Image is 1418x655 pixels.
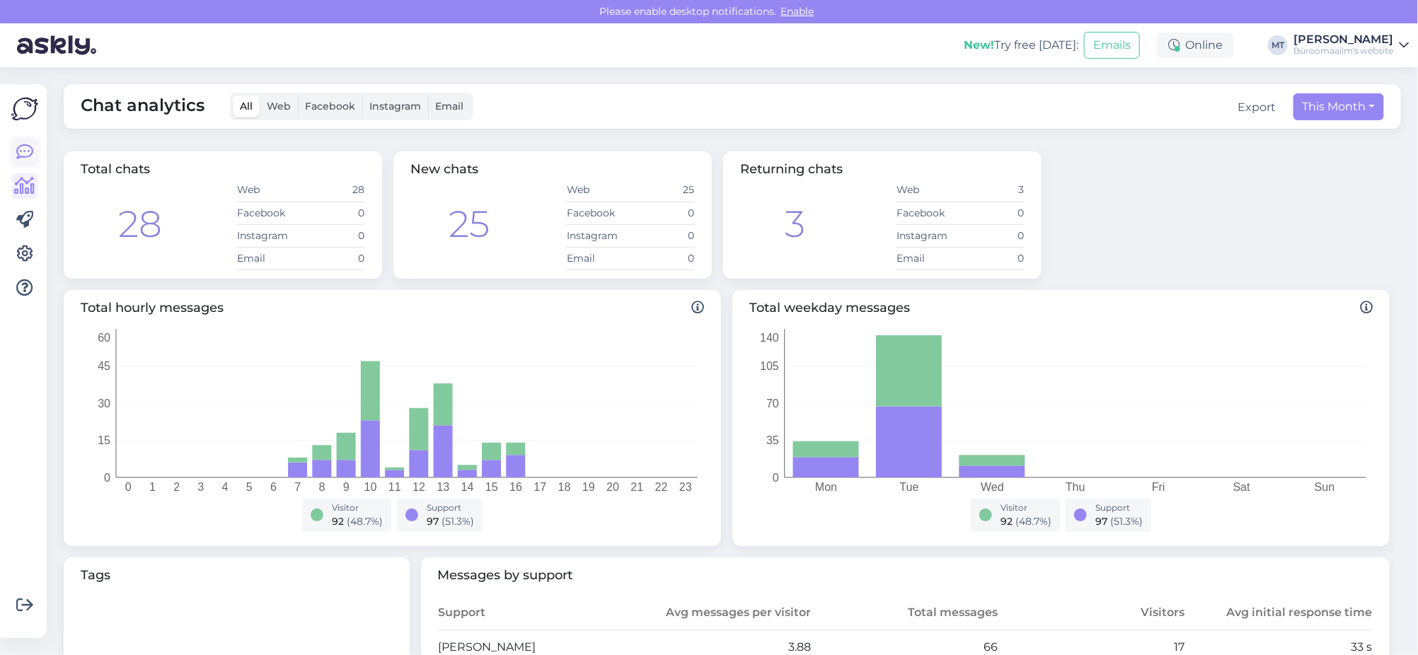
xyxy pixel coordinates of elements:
span: Chat analytics [81,93,204,120]
td: 0 [301,224,365,247]
tspan: 3 [197,481,204,493]
tspan: 15 [98,434,110,446]
span: Total weekday messages [749,298,1373,318]
span: Email [435,100,463,112]
b: New! [964,38,994,52]
span: Instagram [369,100,421,112]
td: 28 [301,179,365,202]
tspan: Wed [981,481,1004,493]
span: Returning chats [740,161,843,177]
span: All [240,100,253,112]
tspan: 1 [149,481,156,493]
td: 0 [960,224,1025,247]
span: New chats [410,161,478,177]
td: Instagram [566,224,630,247]
tspan: 13 [437,481,449,493]
tspan: Sun [1315,481,1335,493]
a: [PERSON_NAME]Büroomaailm's website [1293,34,1410,57]
tspan: 15 [485,481,498,493]
tspan: 22 [655,481,668,493]
td: 0 [301,247,365,269]
span: 92 [332,515,344,528]
span: Total chats [81,161,150,177]
span: ( 48.7 %) [347,515,383,528]
tspan: 14 [461,481,474,493]
td: 0 [630,247,695,269]
button: This Month [1293,93,1384,120]
tspan: 4 [222,481,229,493]
td: Instagram [896,224,960,247]
td: 25 [630,179,695,202]
div: 3 [785,197,806,252]
th: Avg messages per visitor [625,596,812,630]
tspan: 35 [766,434,779,446]
span: 97 [427,515,439,528]
td: Email [236,247,301,269]
tspan: Thu [1066,481,1085,493]
tspan: 9 [343,481,350,493]
tspan: 21 [630,481,643,493]
tspan: 0 [125,481,132,493]
tspan: 20 [606,481,619,493]
tspan: 16 [509,481,522,493]
div: 25 [449,197,490,252]
th: Visitors [998,596,1185,630]
tspan: 105 [760,360,779,372]
div: [PERSON_NAME] [1293,34,1394,45]
td: Web [566,179,630,202]
tspan: Sat [1233,481,1251,493]
td: Facebook [236,202,301,224]
span: Web [267,100,291,112]
span: 97 [1095,515,1107,528]
tspan: 8 [319,481,325,493]
td: Web [236,179,301,202]
td: 0 [630,224,695,247]
tspan: 12 [413,481,425,493]
tspan: 0 [104,471,110,483]
tspan: 60 [98,331,110,343]
td: Email [566,247,630,269]
div: Visitor [332,502,383,514]
img: Askly Logo [11,95,38,122]
td: Email [896,247,960,269]
tspan: Tue [900,481,919,493]
span: Facebook [305,100,355,112]
tspan: 140 [760,331,779,343]
tspan: 70 [766,397,779,409]
tspan: Fri [1152,481,1165,493]
td: Web [896,179,960,202]
tspan: 23 [679,481,692,493]
tspan: 18 [558,481,571,493]
td: 0 [301,202,365,224]
button: Emails [1084,32,1140,59]
span: Messages by support [438,566,1373,585]
td: Facebook [896,202,960,224]
th: Support [438,596,625,630]
tspan: 11 [388,481,401,493]
th: Total messages [812,596,998,630]
td: Facebook [566,202,630,224]
div: MT [1268,35,1288,55]
div: Try free [DATE]: [964,37,1078,54]
span: ( 51.3 %) [442,515,474,528]
span: ( 51.3 %) [1110,515,1143,528]
tspan: 17 [534,481,546,493]
div: Büroomaailm's website [1293,45,1394,57]
td: Instagram [236,224,301,247]
tspan: 10 [364,481,377,493]
tspan: 30 [98,397,110,409]
span: ( 48.7 %) [1015,515,1051,528]
th: Avg initial response time [1186,596,1373,630]
tspan: 19 [582,481,595,493]
tspan: Mon [815,481,837,493]
tspan: 0 [773,471,779,483]
tspan: 5 [246,481,253,493]
div: 28 [118,197,162,252]
span: Enable [777,5,819,18]
tspan: 6 [270,481,277,493]
span: Total hourly messages [81,298,704,318]
tspan: 7 [294,481,301,493]
div: Export [1238,99,1276,116]
td: 0 [960,247,1025,269]
span: 92 [1001,515,1013,528]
